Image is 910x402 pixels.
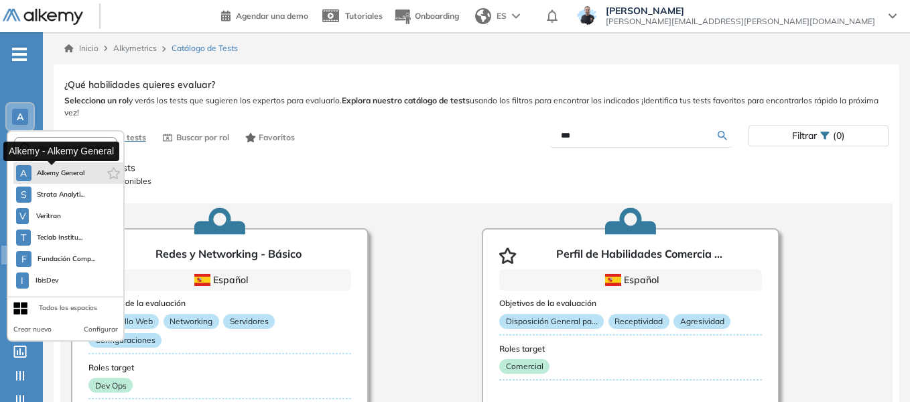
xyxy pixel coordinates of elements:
span: V [19,211,26,221]
h3: Objetivos de la evaluación [88,299,351,308]
img: ESP [194,274,210,286]
span: Alkymetrics [113,43,157,53]
span: I [21,275,23,286]
b: Explora nuestro catálogo de tests [342,95,470,105]
p: Todos los tests [70,161,883,175]
span: ES [497,10,507,22]
div: Alkemy - Alkemy General [3,142,119,161]
h3: Roles target [499,344,762,354]
div: Todos los espacios [39,303,97,313]
a: Agendar una demo [221,7,308,23]
p: Receptividad [608,314,669,329]
button: Configurar [84,324,118,335]
button: Buscar por tests [64,126,151,149]
p: Configuraciones [88,333,161,348]
span: y verás los tests que sugieren los expertos para evaluarlo. usando los filtros para encontrar los... [64,95,889,119]
span: Buscar por rol [176,132,229,144]
button: Buscar por rol [157,126,235,149]
span: Alkemy General [37,168,85,179]
img: world [475,8,491,24]
i: - [12,53,27,56]
span: Agendar una demo [236,11,308,21]
img: Logo [3,9,83,26]
span: Catálogo de Tests [172,42,238,54]
span: A [20,168,27,179]
div: Español [136,272,304,287]
a: Inicio [64,42,99,54]
span: T [21,232,26,243]
p: Disposición General pa... [499,314,604,329]
span: Filtrar [792,126,817,146]
button: Crear nuevo [13,324,52,335]
p: Dev Ops [88,378,133,393]
span: [PERSON_NAME] [606,5,875,16]
span: Onboarding [415,11,459,21]
span: F [21,254,27,264]
span: ¿Qué habilidades quieres evaluar? [64,78,215,92]
span: S [21,189,27,200]
img: ESP [605,274,621,286]
img: arrow [512,13,520,19]
p: Agresividad [673,314,730,329]
span: [PERSON_NAME][EMAIL_ADDRESS][PERSON_NAME][DOMAIN_NAME] [606,16,875,27]
button: Onboarding [393,2,459,31]
p: Perfil de Habilidades Comercia ... [556,248,722,264]
p: 2 pruebas disponibles [70,175,883,187]
span: Teclab Institu... [36,232,83,243]
p: Servidores [223,314,275,329]
span: IbisDev [34,275,60,286]
h3: Objetivos de la evaluación [499,299,762,308]
button: Favoritos [240,126,301,149]
span: (0) [833,126,845,146]
b: Selecciona un rol [64,95,129,105]
span: Fundación Comp... [37,254,95,264]
p: Networking [164,314,219,329]
span: Favoritos [259,132,295,144]
h3: Roles target [88,363,351,372]
span: Tutoriales [345,11,383,21]
span: Veritran [34,211,62,221]
div: Español [547,272,714,287]
p: Redes y Networking - Básico [155,248,302,264]
span: Strata Analyti... [37,189,85,200]
span: A [17,111,23,122]
p: Comercial [499,359,549,374]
